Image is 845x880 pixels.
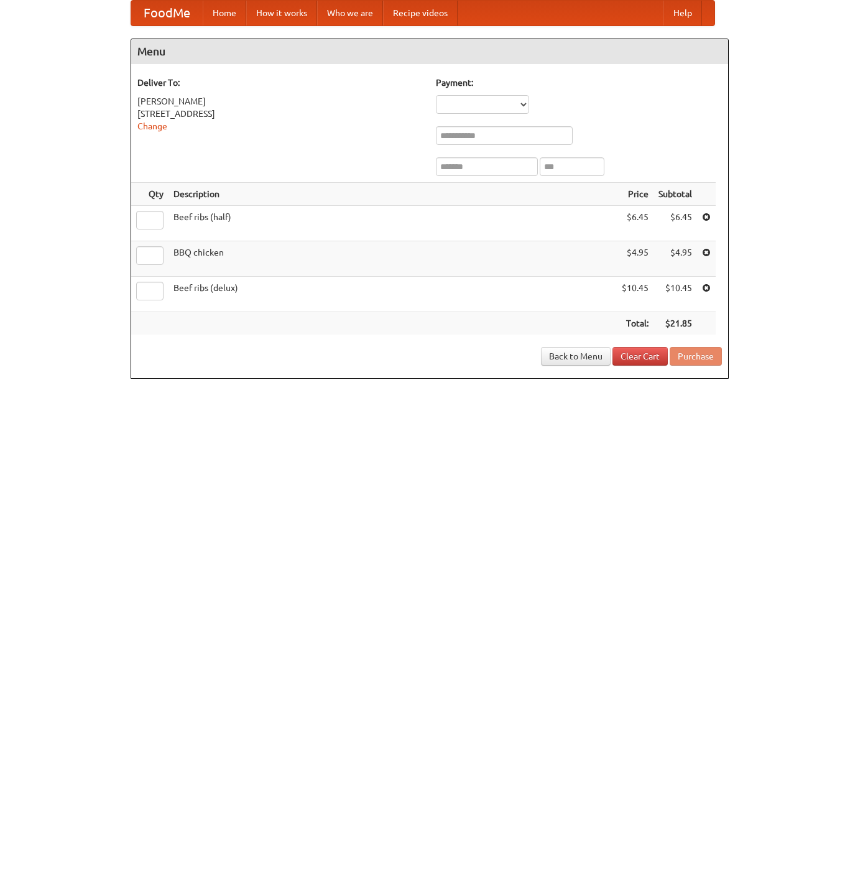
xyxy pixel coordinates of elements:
[131,1,203,25] a: FoodMe
[317,1,383,25] a: Who we are
[137,95,423,108] div: [PERSON_NAME]
[617,183,653,206] th: Price
[246,1,317,25] a: How it works
[169,183,617,206] th: Description
[169,241,617,277] td: BBQ chicken
[137,121,167,131] a: Change
[653,241,697,277] td: $4.95
[617,206,653,241] td: $6.45
[653,183,697,206] th: Subtotal
[617,241,653,277] td: $4.95
[137,108,423,120] div: [STREET_ADDRESS]
[653,277,697,312] td: $10.45
[541,347,611,366] a: Back to Menu
[137,76,423,89] h5: Deliver To:
[617,312,653,335] th: Total:
[131,183,169,206] th: Qty
[617,277,653,312] td: $10.45
[169,206,617,241] td: Beef ribs (half)
[203,1,246,25] a: Home
[612,347,668,366] a: Clear Cart
[653,206,697,241] td: $6.45
[653,312,697,335] th: $21.85
[383,1,458,25] a: Recipe videos
[670,347,722,366] button: Purchase
[131,39,728,64] h4: Menu
[663,1,702,25] a: Help
[169,277,617,312] td: Beef ribs (delux)
[436,76,722,89] h5: Payment:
